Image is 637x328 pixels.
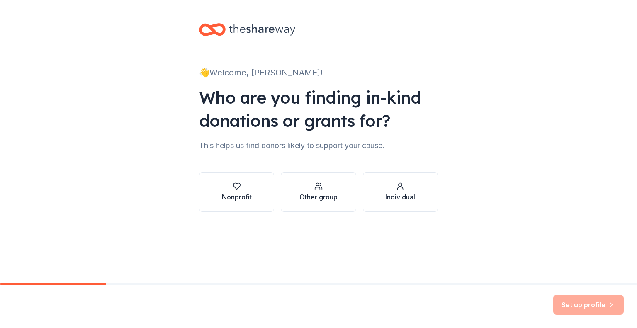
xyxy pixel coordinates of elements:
div: Who are you finding in-kind donations or grants for? [199,86,438,132]
button: Nonprofit [199,172,274,212]
div: Other group [299,192,338,202]
button: Other group [281,172,356,212]
div: This helps us find donors likely to support your cause. [199,139,438,152]
div: Individual [385,192,415,202]
div: 👋 Welcome, [PERSON_NAME]! [199,66,438,79]
div: Nonprofit [222,192,252,202]
button: Individual [363,172,438,212]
